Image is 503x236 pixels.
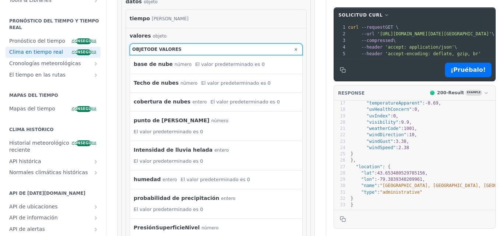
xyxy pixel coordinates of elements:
div: 3 [334,37,347,44]
a: Pronóstico del tiempoconseguir [6,36,101,47]
div: 19 [334,113,345,119]
span: : , [351,139,409,144]
font: entero [214,148,229,153]
font: El valor predeterminado es 0 [134,158,203,164]
span: - [377,177,380,182]
div: 27 [334,164,345,170]
font: objeto [153,34,167,39]
span: : { [351,164,390,169]
span: "windDirection" [366,132,406,137]
a: API de ubicacionesMostrar subpáginas para la API de ubicaciones [6,201,101,212]
button: Mostrar subpáginas para la API de ubicaciones [93,204,99,210]
font: Cronologías meteorológicas [9,60,81,66]
font: El valor predeterminado es 0 [195,61,264,67]
font: API histórica [9,158,41,164]
div: 32 [334,196,345,202]
span: : , [351,120,412,125]
a: API históricaMostrar subpáginas para la API histórica [6,156,101,167]
span: \ [348,38,396,43]
span: 3.38 [396,139,407,144]
span: : , [351,126,417,131]
div: 4 [334,44,347,50]
font: API de [DATE][DOMAIN_NAME] [9,191,85,196]
div: 21 [334,126,345,132]
div: 26 [334,157,345,163]
font: cobertura de nubes [134,99,190,105]
font: El valor predeterminado es 0 [211,99,280,105]
font: El valor predeterminado es 0 [134,129,203,134]
div: 28 [334,170,345,176]
font: PresiónSuperficieNivel [134,225,200,230]
span: "temperatureApparent" [366,101,422,106]
span: 79.3839340209961 [380,177,423,182]
span: "name" [361,183,377,188]
font: conseguir [71,39,96,43]
font: Historial meteorológico reciente [9,140,69,153]
font: Solicitud cURL [338,13,383,18]
span: : , [351,177,425,182]
font: Techo de nubes [134,80,179,86]
span: : , [351,113,398,119]
span: --compressed [361,38,393,43]
span: : , [351,170,428,176]
span: "uvHealthConcern" [366,107,412,112]
font: tiempo [130,15,150,21]
button: Mostrar subpáginas para la API histórica [93,159,99,165]
span: --header [361,51,383,56]
font: Mapas del tiempo [9,93,58,98]
button: 200200-ResultExample [426,89,492,96]
font: Normales climáticas históricas [9,169,88,175]
font: API de alertas [9,226,45,232]
button: Copy to clipboard [338,214,348,225]
span: \ [348,31,494,36]
span: }, [351,158,356,163]
span: 200 [430,91,435,95]
span: 9.9 [401,120,409,125]
div: 29 [334,176,345,183]
button: Solicitud cURL [336,11,392,19]
button: Mostrar subpáginas para la API de Insights [93,215,99,221]
div: 5 [334,50,347,57]
div: 17 [334,100,345,106]
a: API de alertasMostrar subpáginas para la API de alertas [6,224,101,235]
button: RESPONSE [338,89,365,97]
font: objeto [132,47,151,52]
button: Mostrar subpáginas para Cronologías del tiempo [93,61,99,67]
font: API de ubicaciones [9,204,57,209]
a: API de informaciónMostrar subpáginas para la API de Insights [6,212,101,223]
span: 0.69 [428,101,439,106]
span: 2.38 [398,145,409,150]
font: Pronóstico del tiempo [9,38,65,44]
div: 25 [334,151,345,157]
font: Pronóstico del tiempo y tiempo real [9,18,99,30]
a: Historial meteorológico recienteconseguir [6,138,101,156]
a: El tiempo en las rutasMostrar subpáginas de El tiempo en las rutas [6,70,101,81]
div: 200 - Result [437,89,464,96]
span: "administrative" [380,190,423,195]
span: : [351,190,422,195]
span: \ [348,45,457,50]
font: conseguir [71,50,96,54]
font: base de nube [134,61,173,67]
span: 43.653480529785156 [377,170,425,176]
button: Copiar al portapapeles [338,64,348,75]
div: 33 [334,202,345,208]
span: : , [351,107,420,112]
span: --url [361,31,374,36]
font: El valor predeterminado es 0 [134,207,203,212]
font: de valores [151,47,182,52]
span: 1001 [404,126,415,131]
div: 1 [334,24,347,31]
font: número [180,81,197,86]
div: 23 [334,138,345,145]
font: El tiempo en las rutas [9,72,66,78]
font: Intensidad de lluvia helada [134,147,212,153]
font: conseguir [71,107,96,111]
font: Clima en tiempo real [9,49,63,55]
span: "type" [361,190,377,195]
a: Clima en tiempo realconseguir [6,47,101,58]
span: '[URL][DOMAIN_NAME][DATE][GEOGRAPHIC_DATA]' [377,31,492,36]
span: GET \ [348,25,398,30]
span: "lat" [361,170,374,176]
span: : , [351,132,417,137]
